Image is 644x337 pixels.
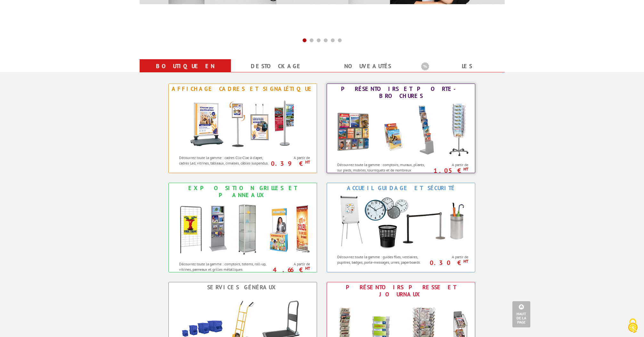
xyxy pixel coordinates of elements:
[183,94,302,152] img: Affichage Cadres et Signalétique
[427,169,469,173] p: 1.05 €
[168,183,317,272] a: Exposition Grilles et Panneaux Exposition Grilles et Panneaux Découvrez toute la gamme : comptoir...
[329,284,473,298] div: Présentoirs Presse et Journaux
[272,261,310,267] span: A partir de
[329,85,473,100] div: Présentoirs et Porte-brochures
[330,101,471,159] img: Présentoirs et Porte-brochures
[272,155,310,160] span: A partir de
[421,60,497,84] a: Les promotions
[305,159,310,165] sup: HT
[430,162,469,167] span: A partir de
[305,266,310,271] sup: HT
[427,261,469,265] p: 0.30 €
[239,60,314,72] a: Destockage
[337,162,428,178] p: Découvrez toute la gamme : comptoirs, muraux, pliants, sur pieds, mobiles, tourniquets et de nomb...
[512,301,530,327] a: Haut de la page
[170,185,315,199] div: Exposition Grilles et Panneaux
[625,318,641,334] img: Cookies (fenêtre modale)
[330,60,406,72] a: nouveautés
[147,60,223,84] a: Boutique en ligne
[463,166,468,172] sup: HT
[327,183,475,272] a: Accueil Guidage et Sécurité Accueil Guidage et Sécurité Découvrez toute la gamme : guides files, ...
[327,84,475,173] a: Présentoirs et Porte-brochures Présentoirs et Porte-brochures Découvrez toute la gamme : comptoir...
[421,60,501,73] b: Les promotions
[269,162,310,165] p: 0.39 €
[168,84,317,173] a: Affichage Cadres et Signalétique Affichage Cadres et Signalétique Découvrez toute la gamme : cadr...
[463,259,468,264] sup: HT
[330,193,471,251] img: Accueil Guidage et Sécurité
[430,254,469,260] span: A partir de
[337,254,428,265] p: Découvrez toute la gamme : guides files, vestiaires, pupitres, badges, porte-messages, urnes, pap...
[179,155,270,166] p: Découvrez toute la gamme : cadres Clic-Clac à clapet, cadres Led, vitrines, tableaux, cimaises, c...
[269,268,310,272] p: 4.66 €
[170,284,315,291] div: Services Généraux
[622,315,644,337] button: Cookies (fenêtre modale)
[179,261,270,272] p: Découvrez toute la gamme : comptoirs, totems, roll-up, vitrines, panneaux et grilles métalliques.
[170,85,315,92] div: Affichage Cadres et Signalétique
[172,200,313,258] img: Exposition Grilles et Panneaux
[329,185,473,192] div: Accueil Guidage et Sécurité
